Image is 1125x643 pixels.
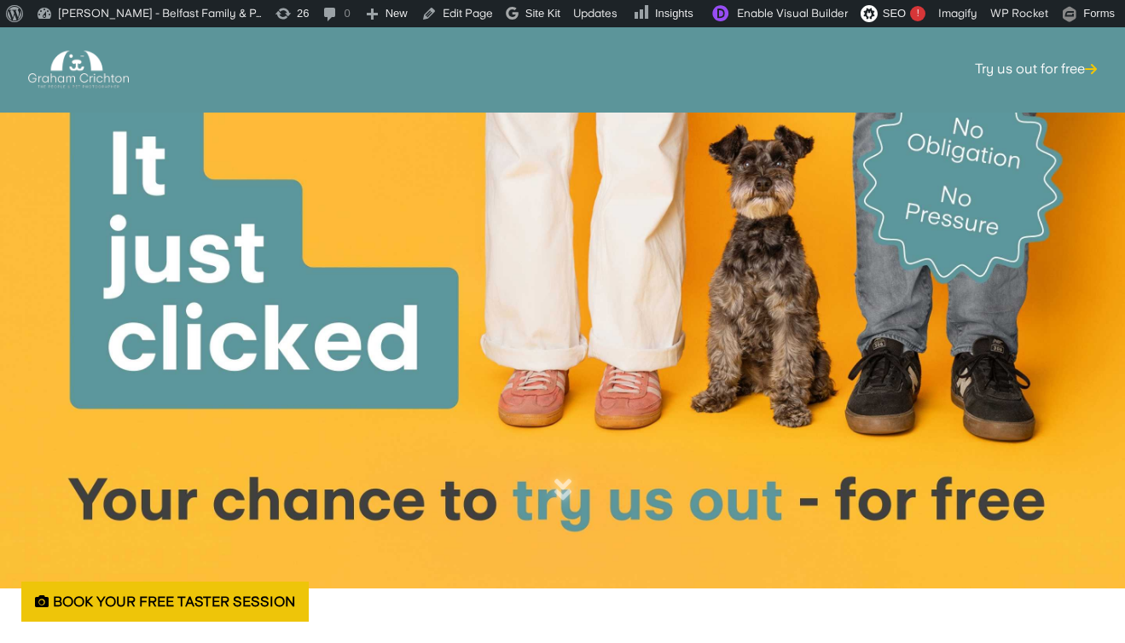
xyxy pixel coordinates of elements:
[21,582,309,622] a: Book Your Free Taster Session
[525,7,560,20] span: Site Kit
[655,7,693,20] span: Insights
[910,6,925,21] div: !
[28,46,129,93] img: Graham Crichton Photography Logo - Graham Crichton - Belfast Family & Pet Photography Studio
[975,36,1097,102] a: Try us out for free
[883,7,906,20] span: SEO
